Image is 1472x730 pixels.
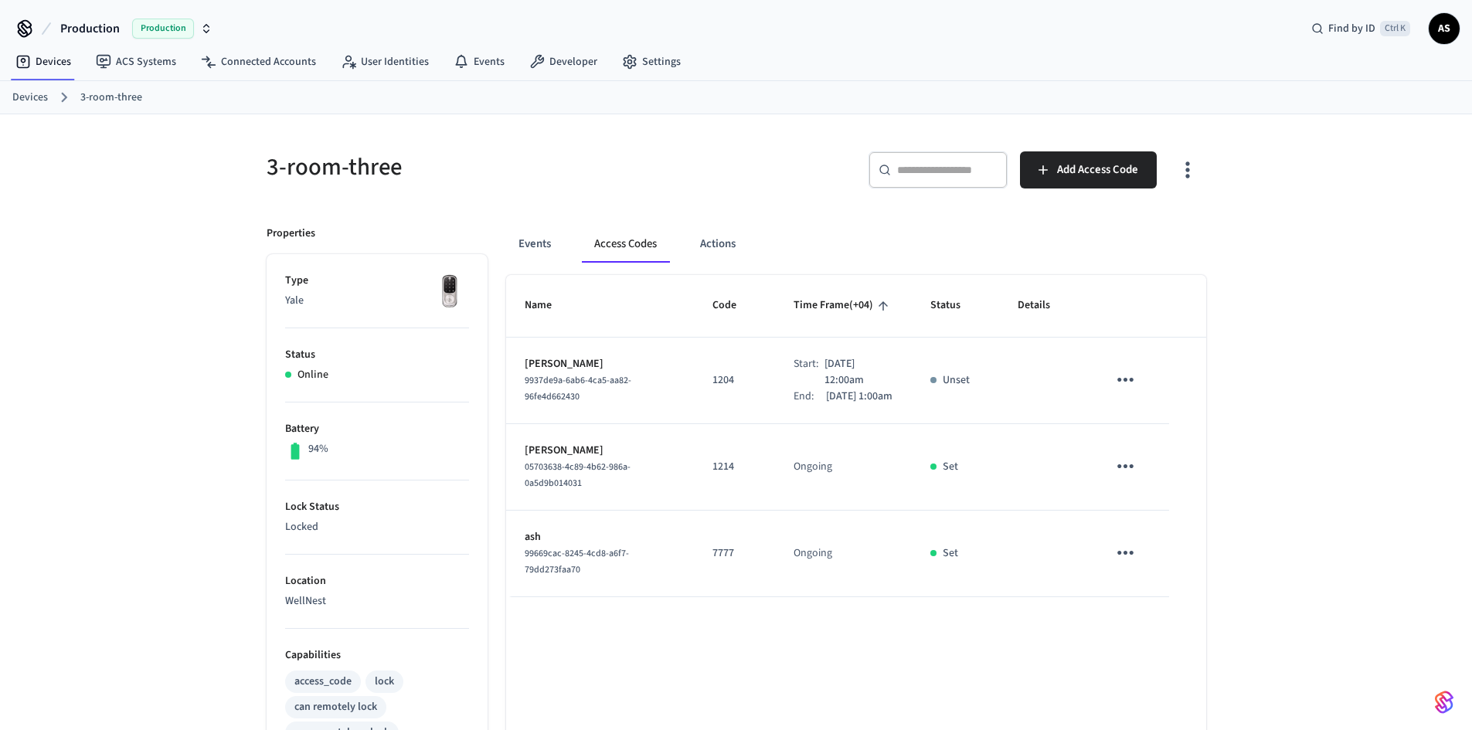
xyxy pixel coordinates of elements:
p: Yale [285,293,469,309]
div: End: [794,389,826,405]
button: Actions [688,226,748,263]
a: ACS Systems [83,48,189,76]
button: Access Codes [582,226,669,263]
p: [PERSON_NAME] [525,443,675,459]
p: 1214 [712,459,756,475]
p: [DATE] 1:00am [826,389,892,405]
a: 3-room-three [80,90,142,106]
p: 1204 [712,372,756,389]
a: Connected Accounts [189,48,328,76]
td: Ongoing [775,424,912,511]
span: Details [1018,294,1070,317]
div: access_code [294,674,352,690]
button: AS [1429,13,1460,44]
p: [PERSON_NAME] [525,356,675,372]
p: 94% [308,441,328,457]
a: User Identities [328,48,441,76]
span: 99669cac-8245-4cd8-a6f7-79dd273faa70 [525,547,629,576]
div: ant example [506,226,1206,263]
img: Yale Assure Touchscreen Wifi Smart Lock, Satin Nickel, Front [430,273,469,311]
p: ash [525,529,675,545]
p: WellNest [285,593,469,609]
a: Devices [12,90,48,106]
span: AS [1430,15,1458,42]
table: sticky table [506,275,1206,596]
a: Devices [3,48,83,76]
p: Properties [267,226,315,242]
p: Status [285,347,469,363]
span: Time Frame(+04) [794,294,893,317]
p: Unset [943,372,970,389]
p: Location [285,573,469,589]
button: Add Access Code [1020,151,1157,188]
div: lock [375,674,394,690]
button: Events [506,226,563,263]
span: 05703638-4c89-4b62-986a-0a5d9b014031 [525,460,631,490]
a: Events [441,48,517,76]
p: Set [943,545,958,562]
h5: 3-room-three [267,151,727,183]
td: Ongoing [775,511,912,597]
p: Capabilities [285,647,469,664]
p: Type [285,273,469,289]
span: Ctrl K [1380,21,1410,36]
p: Lock Status [285,499,469,515]
span: Find by ID [1328,21,1375,36]
p: Battery [285,421,469,437]
div: Find by IDCtrl K [1299,15,1423,42]
span: Add Access Code [1057,160,1138,180]
p: 7777 [712,545,756,562]
p: Online [297,367,328,383]
div: Start: [794,356,824,389]
div: can remotely lock [294,699,377,715]
span: Code [712,294,756,317]
span: Production [132,19,194,39]
p: [DATE] 12:00am [824,356,893,389]
img: SeamLogoGradient.69752ec5.svg [1435,690,1453,715]
p: Set [943,459,958,475]
span: Name [525,294,572,317]
a: Developer [517,48,610,76]
span: 9937de9a-6ab6-4ca5-aa82-96fe4d662430 [525,374,631,403]
p: Locked [285,519,469,535]
a: Settings [610,48,693,76]
span: Status [930,294,981,317]
span: Production [60,19,120,38]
